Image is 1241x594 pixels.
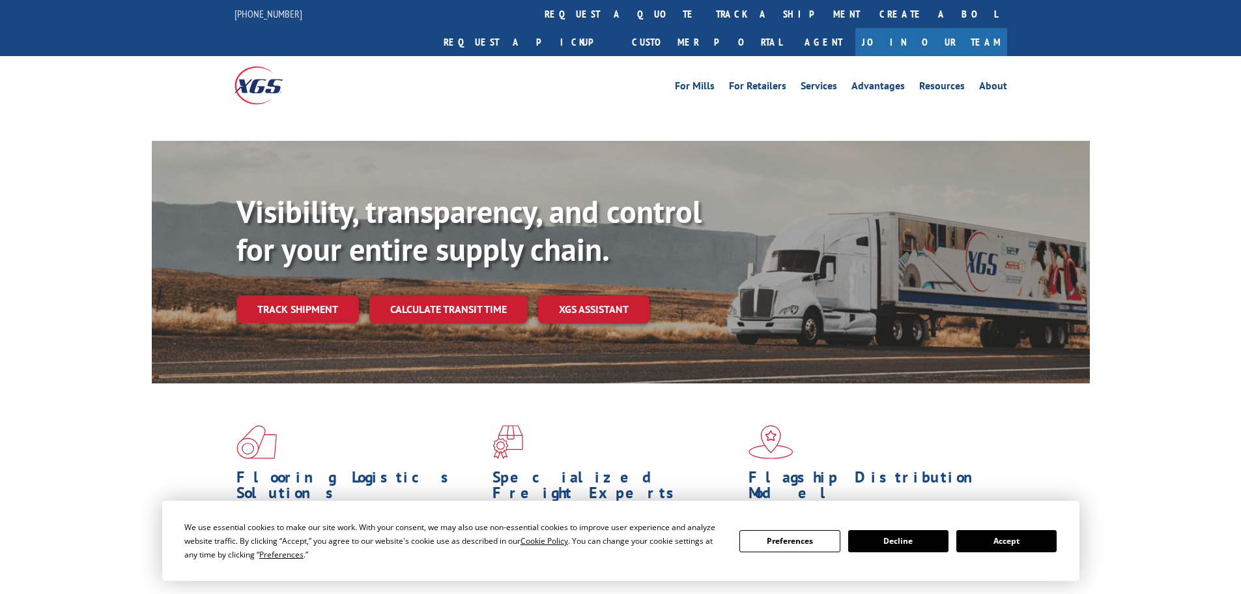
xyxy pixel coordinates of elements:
[801,81,837,95] a: Services
[184,520,724,561] div: We use essential cookies to make our site work. With your consent, we may also use non-essential ...
[855,28,1007,56] a: Join Our Team
[851,81,905,95] a: Advantages
[749,469,995,507] h1: Flagship Distribution Model
[919,81,965,95] a: Resources
[729,81,786,95] a: For Retailers
[162,501,1079,581] div: Cookie Consent Prompt
[369,295,528,323] a: Calculate transit time
[675,81,715,95] a: For Mills
[848,530,949,552] button: Decline
[622,28,792,56] a: Customer Portal
[236,191,702,269] b: Visibility, transparency, and control for your entire supply chain.
[956,530,1057,552] button: Accept
[236,425,277,459] img: xgs-icon-total-supply-chain-intelligence-red
[492,469,739,507] h1: Specialized Freight Experts
[492,425,523,459] img: xgs-icon-focused-on-flooring-red
[521,535,568,546] span: Cookie Policy
[739,530,840,552] button: Preferences
[236,469,483,507] h1: Flooring Logistics Solutions
[749,425,793,459] img: xgs-icon-flagship-distribution-model-red
[434,28,622,56] a: Request a pickup
[538,295,649,323] a: XGS ASSISTANT
[259,549,304,560] span: Preferences
[792,28,855,56] a: Agent
[236,295,359,323] a: Track shipment
[235,7,302,20] a: [PHONE_NUMBER]
[979,81,1007,95] a: About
